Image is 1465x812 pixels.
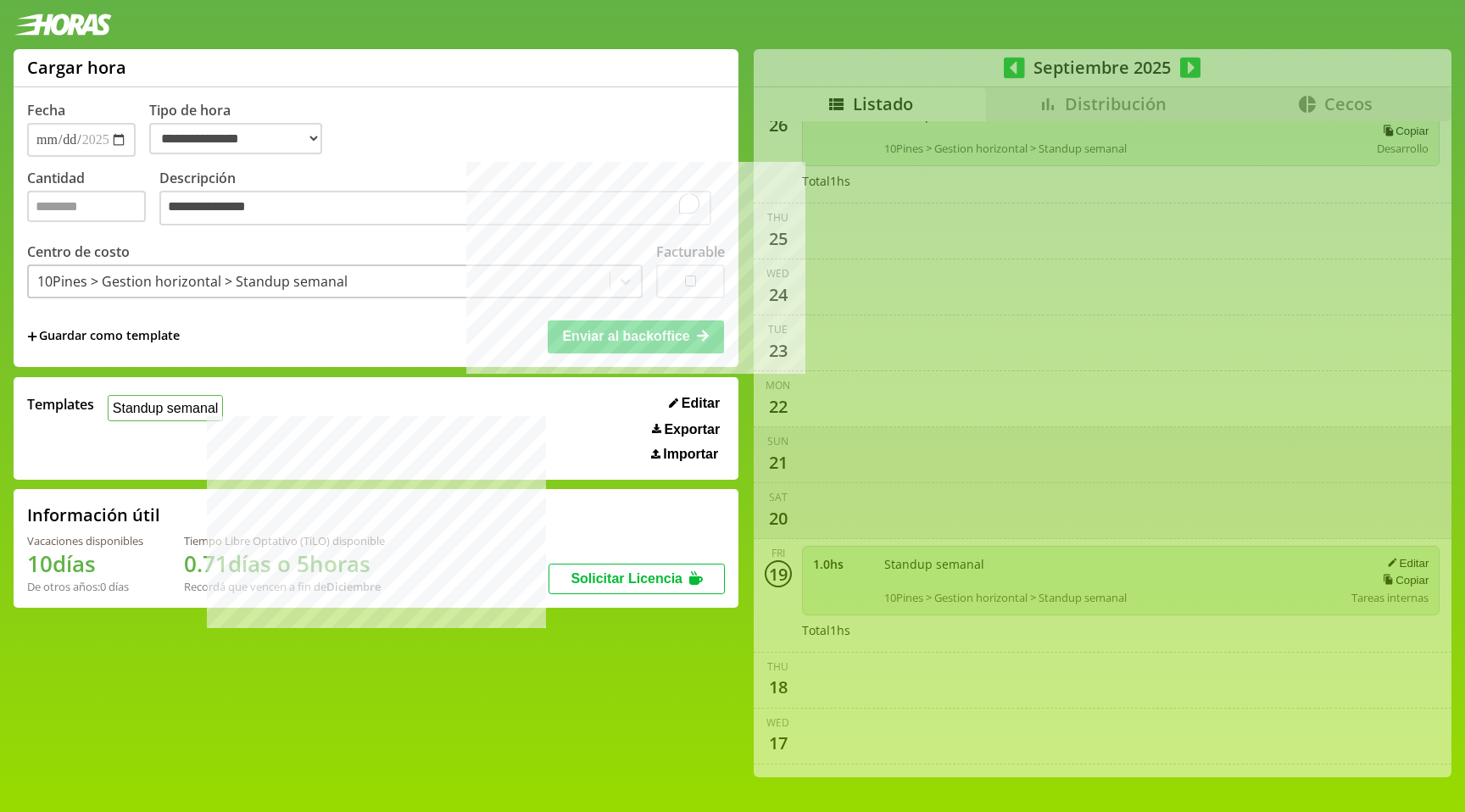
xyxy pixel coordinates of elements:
[14,14,112,36] img: logotipo
[27,56,126,79] h1: Cargar hora
[548,320,724,353] button: Enviar al backoffice
[27,327,180,346] span: +Guardar como template
[184,548,385,579] h1: 0.71 días o 5 horas
[664,422,720,437] span: Exportar
[647,421,725,438] button: Exportar
[27,395,94,414] span: Templates
[149,101,336,157] label: Tipo de hora
[549,564,725,594] button: Solicitar Licencia
[184,533,385,548] div: Tiempo Libre Optativo (TiLO) disponible
[27,548,143,579] h1: 10 días
[27,327,37,346] span: +
[562,329,689,343] span: Enviar al backoffice
[27,579,143,594] div: De otros años: 0 días
[27,169,159,231] label: Cantidad
[184,579,385,594] div: Recordá que vencen a fin de
[149,123,322,154] select: Tipo de hora
[27,242,130,261] label: Centro de costo
[37,272,348,291] div: 10Pines > Gestion horizontal > Standup semanal
[108,395,223,421] button: Standup semanal
[663,447,718,462] span: Importar
[571,571,682,586] span: Solicitar Licencia
[326,579,381,594] b: Diciembre
[27,533,143,548] div: Vacaciones disponibles
[27,101,65,120] label: Fecha
[656,242,725,261] label: Facturable
[682,396,720,411] span: Editar
[27,503,160,526] h2: Información útil
[159,169,725,231] label: Descripción
[664,395,725,412] button: Editar
[27,191,146,222] input: Cantidad
[159,191,711,226] textarea: To enrich screen reader interactions, please activate Accessibility in Grammarly extension settings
